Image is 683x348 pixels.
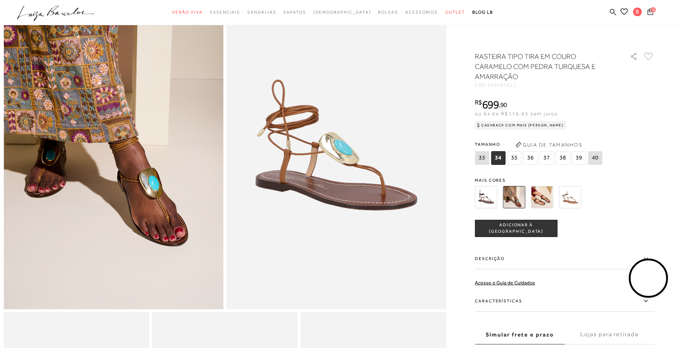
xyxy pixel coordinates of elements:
span: 0 [651,7,656,12]
span: Mais cores [475,178,654,182]
div: Cashback com Mais [PERSON_NAME] [475,121,566,130]
img: RASTEIRA TIPO TIRA EM COURO PRETO COM PEDRA VERMELHA E AMARRAÇÃO [531,186,553,208]
i: R$ [475,99,482,106]
i: , [499,102,507,108]
button: ADICIONAR À [GEOGRAPHIC_DATA] [475,220,557,237]
span: 36 [523,151,538,165]
img: RASTEIRA TIPO TIRA EM COURO VERDE ASPARGO COM PEDRA MARROM E AMARRAÇÃO [559,186,581,208]
span: [DEMOGRAPHIC_DATA] [313,10,371,15]
a: noSubCategoriesText [313,6,371,19]
button: 0 [645,8,655,18]
img: RASTEIRA TIPO TIRA EM COURO CAFÉ COM PEDRA AZUL E AMARRAÇÃO [475,186,497,208]
h1: RASTEIRA TIPO TIRA EM COURO CARAMELO COM PEDRA TURQUESA E AMARRAÇÃO [475,51,609,82]
span: Bolsas [378,10,398,15]
span: Outlet [445,10,465,15]
a: noSubCategoriesText [283,6,306,19]
span: Acessórios [405,10,438,15]
a: noSubCategoriesText [378,6,398,19]
span: 699 [482,98,499,111]
span: Verão Viva [172,10,203,15]
span: 130101011 [488,83,516,88]
span: Essenciais [210,10,240,15]
a: noSubCategoriesText [445,6,465,19]
a: noSubCategoriesText [247,6,276,19]
span: ADICIONAR À [GEOGRAPHIC_DATA] [475,222,557,235]
label: Descrição [475,249,654,269]
span: Sapatos [283,10,306,15]
span: 33 [475,151,489,165]
a: noSubCategoriesText [405,6,438,19]
span: 39 [572,151,586,165]
label: Lojas para retirada [565,325,654,344]
span: 34 [491,151,505,165]
button: B [630,7,645,18]
label: Características [475,291,654,312]
label: Simular frete e prazo [475,325,565,344]
span: BLOG LB [472,10,493,15]
a: Acesse o Guia de Cuidados [475,280,535,286]
button: Guia de Tamanhos [513,139,585,150]
img: RASTEIRA TIPO TIRA EM COURO CARAMELO COM PEDRA TURQUESA E AMARRAÇÃO [503,186,525,208]
a: BLOG LB [472,6,493,19]
span: 40 [588,151,602,165]
span: Sandálias [247,10,276,15]
a: noSubCategoriesText [210,6,240,19]
a: noSubCategoriesText [172,6,203,19]
span: 38 [556,151,570,165]
div: CÓD: [475,83,618,87]
span: 90 [500,101,507,108]
span: 37 [539,151,554,165]
span: ou 6x de R$116,65 sem juros [475,111,558,116]
span: B [633,8,642,16]
span: Tamanho [475,139,604,150]
span: 35 [507,151,521,165]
